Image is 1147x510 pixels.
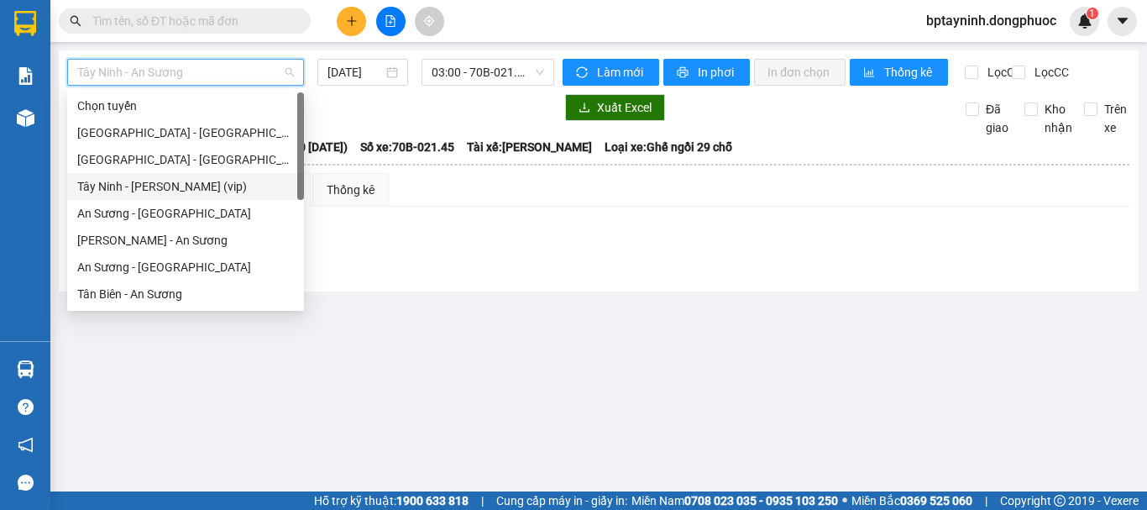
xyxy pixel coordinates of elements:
img: warehouse-icon [17,109,34,127]
div: Tây Ninh - Hồ Chí Minh (vip) [67,173,304,200]
span: search [70,15,81,27]
span: | [481,492,484,510]
div: [PERSON_NAME] - An Sương [77,231,294,250]
strong: 0369 525 060 [900,494,972,507]
div: Tây Ninh - [PERSON_NAME] (vip) [77,177,294,196]
span: Cung cấp máy in - giấy in: [496,492,627,510]
span: Làm mới [597,63,646,81]
span: | [985,492,987,510]
img: warehouse-icon [17,360,34,378]
div: [GEOGRAPHIC_DATA] - [GEOGRAPHIC_DATA] (vip) [77,124,294,142]
span: Tây Ninh - An Sương [77,60,294,85]
span: Loại xe: Ghế ngồi 29 chỗ [605,138,732,156]
button: file-add [376,7,406,36]
img: logo-vxr [14,11,36,36]
div: Chọn tuyến [67,92,304,119]
span: plus [346,15,358,27]
button: syncLàm mới [563,59,659,86]
div: Hồ Chí Minh - Tây Ninh (vip) [67,146,304,173]
span: bptayninh.dongphuoc [913,10,1070,31]
span: Hỗ trợ kỹ thuật: [314,492,469,510]
div: [GEOGRAPHIC_DATA] - [GEOGRAPHIC_DATA] (vip) [77,150,294,169]
img: solution-icon [17,67,34,85]
span: Thống kê [884,63,935,81]
span: In phơi [698,63,736,81]
span: Trên xe [1097,100,1134,137]
strong: 1900 633 818 [396,494,469,507]
div: Chọn tuyến [77,97,294,115]
div: Thống kê [327,181,374,199]
span: Lọc CR [981,63,1024,81]
img: icon-new-feature [1077,13,1092,29]
button: downloadXuất Excel [565,94,665,121]
span: aim [423,15,435,27]
sup: 1 [1087,8,1098,19]
strong: 0708 023 035 - 0935 103 250 [684,494,838,507]
span: caret-down [1115,13,1130,29]
button: aim [415,7,444,36]
span: Lọc CC [1028,63,1071,81]
div: An Sương - [GEOGRAPHIC_DATA] [77,204,294,223]
div: Tân Biên - An Sương [77,285,294,303]
span: Số xe: 70B-021.45 [360,138,454,156]
div: Hồ Chí Minh - Tây Ninh (vip) [67,119,304,146]
input: 12/08/2025 [327,63,383,81]
span: ⚪️ [842,497,847,504]
span: Kho nhận [1038,100,1079,137]
span: copyright [1054,495,1066,507]
span: sync [576,66,590,80]
span: printer [677,66,691,80]
div: Châu Thành - An Sương [67,227,304,254]
span: Đã giao [979,100,1015,137]
span: Miền Bắc [851,492,972,510]
button: plus [337,7,366,36]
div: An Sương - Tân Biên [67,254,304,281]
div: An Sương - Châu Thành [67,200,304,227]
span: 1 [1089,8,1095,19]
span: Miền Nam [631,492,838,510]
span: bar-chart [863,66,877,80]
span: file-add [385,15,396,27]
button: printerIn phơi [663,59,750,86]
button: bar-chartThống kê [850,59,948,86]
div: An Sương - [GEOGRAPHIC_DATA] [77,258,294,276]
span: question-circle [18,399,34,415]
span: message [18,475,34,491]
input: Tìm tên, số ĐT hoặc mã đơn [92,12,291,30]
span: Tài xế: [PERSON_NAME] [467,138,592,156]
span: notification [18,437,34,453]
span: 03:00 - 70B-021.45 [432,60,544,85]
div: Tân Biên - An Sương [67,281,304,308]
button: caret-down [1108,7,1137,36]
button: In đơn chọn [754,59,846,86]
